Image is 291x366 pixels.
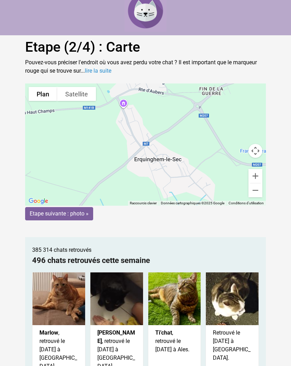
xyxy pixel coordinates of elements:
span: Données cartographiques ©2025 Google [161,201,224,205]
img: Photo de chat retrouvé à Perpignan [90,272,143,325]
img: Photo de chat retrouvé à Parcieux [32,272,85,325]
button: Commandes de la caméra de la carte [248,144,262,158]
strong: Marlow [39,329,58,336]
p: , retrouvé le [DATE] à Ales. [148,325,201,357]
strong: Ti’chat [155,329,172,336]
img: Photo de chat retrouvé à Ales [148,272,201,325]
p: Pouvez-vous préciser l'endroit où vous avez perdu votre chat ? Il est important que le marqueur r... [25,58,266,75]
a: Ouvrir cette zone dans Google Maps (dans une nouvelle fenêtre) [27,197,50,206]
a: Conditions d'utilisation (s'ouvre dans un nouvel onglet) [229,201,264,205]
button: Afficher les images satellite [57,87,96,101]
button: Zoom avant [248,169,262,183]
span: ... [81,67,111,74]
a: lire la suite [85,67,111,74]
strong: [PERSON_NAME] [97,329,135,344]
p: Retrouvé le [DATE] à [GEOGRAPHIC_DATA]. [206,325,259,366]
input: Etape suivante : photo » [25,207,93,220]
img: Photo de chat retrouvé à Angers [206,272,259,325]
button: Zoom arrière [248,183,262,197]
h2: 496 chats retrouvés cette semaine [32,256,259,265]
button: Afficher un plan de ville [29,87,57,101]
button: Raccourcis clavier [130,201,157,206]
img: Google [27,197,50,206]
span: 385 314 chats retrouvés [32,247,91,253]
h1: Etape (2/4) : Carte [25,39,266,56]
